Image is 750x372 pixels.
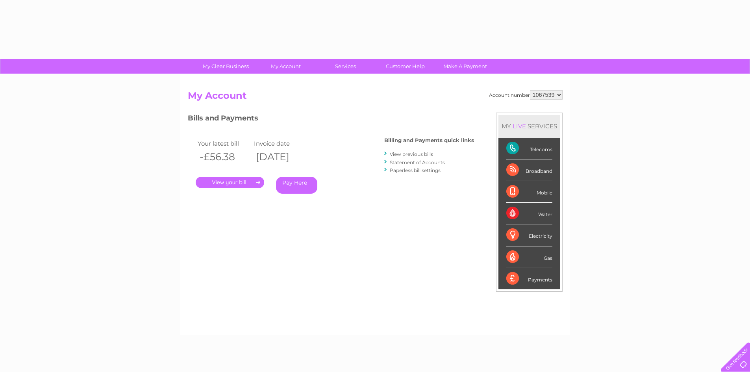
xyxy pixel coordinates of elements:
div: LIVE [511,122,528,130]
div: MY SERVICES [498,115,560,137]
a: My Account [253,59,318,74]
div: Broadband [506,159,552,181]
a: . [196,177,264,188]
div: Payments [506,268,552,289]
a: Pay Here [276,177,317,194]
a: View previous bills [390,151,433,157]
a: Paperless bill settings [390,167,441,173]
a: Statement of Accounts [390,159,445,165]
a: Customer Help [373,59,438,74]
h4: Billing and Payments quick links [384,137,474,143]
th: -£56.38 [196,149,252,165]
a: My Clear Business [193,59,258,74]
td: Invoice date [252,138,309,149]
h3: Bills and Payments [188,113,474,126]
td: Your latest bill [196,138,252,149]
h2: My Account [188,90,563,105]
a: Services [313,59,378,74]
div: Telecoms [506,138,552,159]
div: Water [506,203,552,224]
div: Electricity [506,224,552,246]
a: Make A Payment [433,59,498,74]
div: Gas [506,246,552,268]
div: Mobile [506,181,552,203]
div: Account number [489,90,563,100]
th: [DATE] [252,149,309,165]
